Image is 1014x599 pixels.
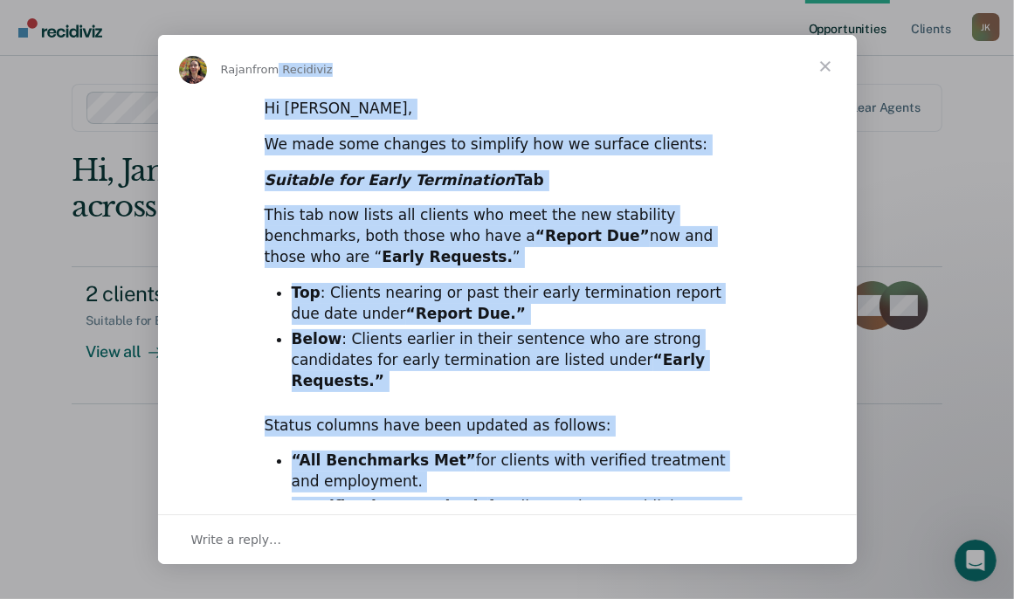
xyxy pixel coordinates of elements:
[265,134,750,155] div: We made some changes to simplify how we surface clients:
[292,329,750,392] li: : Clients earlier in their sentence who are strong candidates for early termination are listed under
[252,63,333,76] span: from Recidiviz
[292,283,750,325] li: : Clients nearing or past their early termination report due date under
[158,514,857,564] div: Open conversation and reply
[265,99,750,120] div: Hi [PERSON_NAME],
[292,451,750,492] li: for clients with verified treatment and employment.
[292,498,488,515] b: “Verification Required”
[265,171,515,189] i: Suitable for Early Termination
[406,305,526,322] b: “Report Due.”
[265,171,544,189] b: Tab
[265,416,750,437] div: Status columns have been updated as follows:
[292,330,342,348] b: Below
[265,205,750,267] div: This tab now lists all clients who meet the new stability benchmarks, both those who have a now a...
[535,227,650,244] b: “Report Due”
[292,351,706,389] b: “Early Requests.”
[221,63,253,76] span: Rajan
[292,284,321,301] b: Top
[292,451,476,469] b: “All Benchmarks Met”
[794,35,857,98] span: Close
[292,497,750,560] li: for clients where Recidiviz cannot verify treatment and employment using existing OTrack data.
[382,248,513,265] b: Early Requests.
[191,528,282,551] span: Write a reply…
[179,56,207,84] img: Profile image for Rajan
